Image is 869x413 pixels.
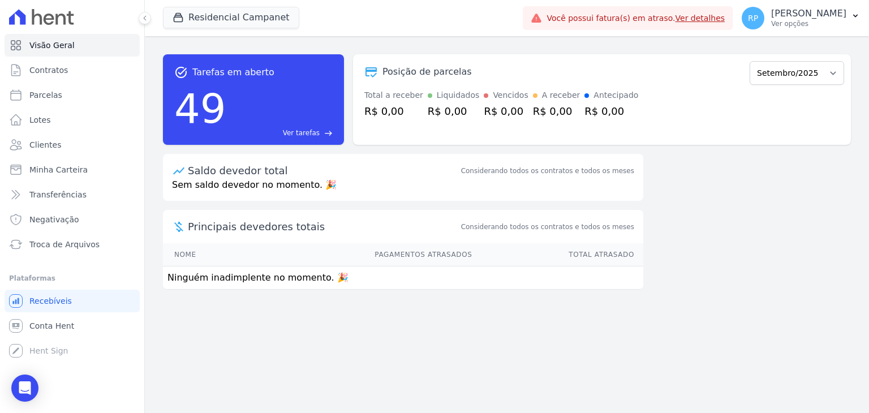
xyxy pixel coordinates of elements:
a: Visão Geral [5,34,140,57]
div: Plataformas [9,272,135,285]
div: Liquidados [437,89,480,101]
a: Lotes [5,109,140,131]
span: Lotes [29,114,51,126]
div: R$ 0,00 [533,104,580,119]
span: Parcelas [29,89,62,101]
div: R$ 0,00 [484,104,528,119]
div: R$ 0,00 [428,104,480,119]
p: [PERSON_NAME] [771,8,846,19]
th: Nome [163,243,249,266]
span: Principais devedores totais [188,219,459,234]
button: Residencial Campanet [163,7,299,28]
span: task_alt [174,66,188,79]
a: Negativação [5,208,140,231]
span: RP [748,14,758,22]
a: Recebíveis [5,290,140,312]
a: Minha Carteira [5,158,140,181]
a: Ver detalhes [676,14,725,23]
span: Você possui fatura(s) em atraso. [547,12,725,24]
td: Ninguém inadimplente no momento. 🎉 [163,266,643,290]
div: A receber [542,89,580,101]
a: Transferências [5,183,140,206]
a: Troca de Arquivos [5,233,140,256]
div: Saldo devedor total [188,163,459,178]
div: Posição de parcelas [382,65,472,79]
span: Clientes [29,139,61,150]
span: Visão Geral [29,40,75,51]
a: Conta Hent [5,315,140,337]
th: Pagamentos Atrasados [249,243,473,266]
div: R$ 0,00 [364,104,423,119]
a: Contratos [5,59,140,81]
div: Open Intercom Messenger [11,375,38,402]
span: Transferências [29,189,87,200]
span: Conta Hent [29,320,74,332]
span: east [324,129,333,137]
span: Considerando todos os contratos e todos os meses [461,222,634,232]
div: Vencidos [493,89,528,101]
div: Considerando todos os contratos e todos os meses [461,166,634,176]
span: Minha Carteira [29,164,88,175]
button: RP [PERSON_NAME] Ver opções [733,2,869,34]
div: Antecipado [593,89,638,101]
div: Total a receber [364,89,423,101]
a: Clientes [5,134,140,156]
span: Negativação [29,214,79,225]
a: Parcelas [5,84,140,106]
span: Troca de Arquivos [29,239,100,250]
div: 49 [174,79,226,138]
p: Ver opções [771,19,846,28]
p: Sem saldo devedor no momento. 🎉 [163,178,643,201]
a: Ver tarefas east [231,128,333,138]
span: Contratos [29,64,68,76]
span: Ver tarefas [283,128,320,138]
th: Total Atrasado [472,243,643,266]
span: Recebíveis [29,295,72,307]
div: R$ 0,00 [584,104,638,119]
span: Tarefas em aberto [192,66,274,79]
